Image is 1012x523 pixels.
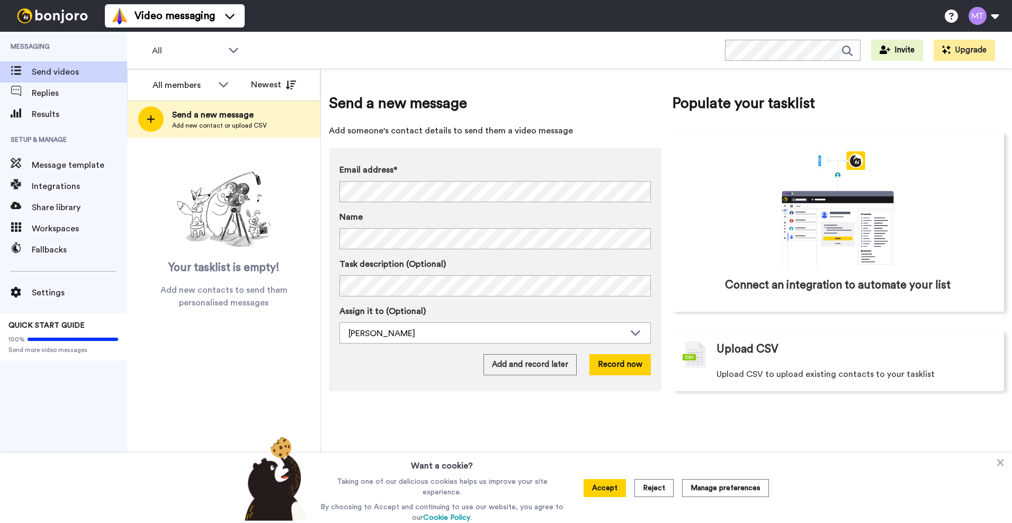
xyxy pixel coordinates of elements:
span: Replies [32,87,127,100]
a: Cookie Policy [423,514,470,521]
button: Newest [243,74,304,95]
span: Upload CSV to upload existing contacts to your tasklist [717,368,935,381]
span: Name [339,211,363,223]
p: By choosing to Accept and continuing to use our website, you agree to our . [318,502,566,523]
img: vm-color.svg [111,7,128,24]
img: csv-grey.png [683,341,706,368]
span: Connect an integration to automate your list [725,277,951,293]
span: Video messaging [135,8,215,23]
span: Fallbacks [32,244,127,256]
span: Add new contact or upload CSV [172,121,267,130]
button: Reject [634,479,674,497]
span: 100% [8,335,25,344]
span: Message template [32,159,127,172]
span: Add someone's contact details to send them a video message [329,124,661,137]
div: animation [758,151,917,267]
img: bj-logo-header-white.svg [13,8,92,23]
span: Send a new message [329,93,661,114]
span: Send more video messages [8,346,119,354]
button: Add and record later [483,354,577,375]
img: bear-with-cookie.png [235,436,314,521]
span: Add new contacts to send them personalised messages [143,284,305,309]
span: QUICK START GUIDE [8,322,85,329]
button: Record now [589,354,651,375]
button: Upgrade [934,40,995,61]
button: Accept [584,479,626,497]
span: Your tasklist is empty! [168,260,280,276]
p: Taking one of our delicious cookies helps us improve your site experience. [318,476,566,498]
span: All [152,44,223,57]
span: Share library [32,201,127,214]
button: Manage preferences [682,479,769,497]
div: [PERSON_NAME] [348,327,625,340]
img: ready-set-action.png [171,167,277,252]
span: Send a new message [172,109,267,121]
span: Results [32,108,127,121]
div: All members [153,79,213,92]
label: Task description (Optional) [339,258,651,270]
span: Upload CSV [717,341,778,357]
label: Email address* [339,164,651,176]
span: Populate your tasklist [672,93,1005,114]
span: Integrations [32,180,127,193]
span: Send videos [32,66,127,78]
label: Assign it to (Optional) [339,305,651,318]
span: Settings [32,286,127,299]
span: Workspaces [32,222,127,235]
h3: Want a cookie? [411,453,473,472]
button: Invite [871,40,923,61]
